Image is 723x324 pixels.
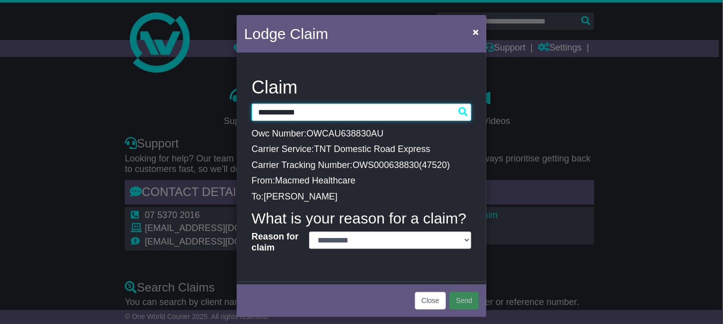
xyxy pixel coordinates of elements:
p: From: [252,175,471,186]
span: OWS000638830 [353,160,419,170]
span: OWCAU638830AU [307,128,383,138]
span: Macmed Healthcare [275,175,356,185]
h4: What is your reason for a claim? [252,210,471,226]
span: [PERSON_NAME] [264,191,338,201]
h3: Claim [252,77,471,97]
button: Close [415,292,446,309]
span: 47520 [422,160,447,170]
p: Carrier Tracking Number: ( ) [252,160,471,171]
p: Carrier Service: [252,144,471,155]
label: Reason for claim [247,231,304,253]
p: Owc Number: [252,128,471,139]
span: TNT Domestic Road Express [314,144,430,154]
button: Close [468,21,484,42]
button: Send [449,292,479,309]
span: × [473,26,479,37]
p: To: [252,191,471,202]
h4: Lodge Claim [244,22,328,45]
